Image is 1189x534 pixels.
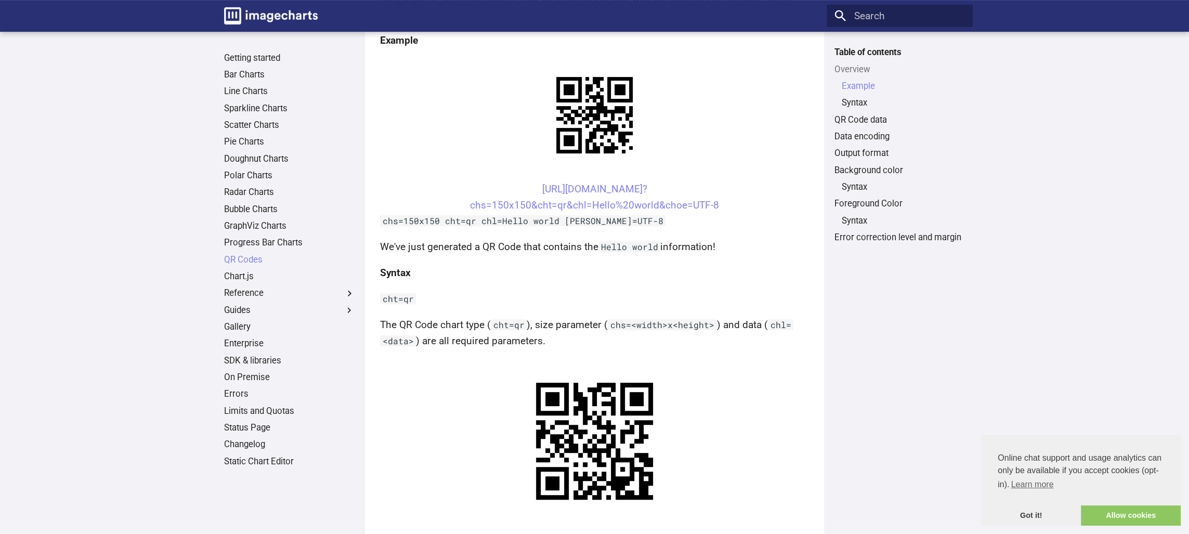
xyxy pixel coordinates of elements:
[827,47,973,243] nav: Table of contents
[224,305,355,316] label: Guides
[834,131,965,142] a: Data encoding
[834,114,965,126] a: QR Code data
[224,355,355,367] a: SDK & libraries
[224,187,355,198] a: Radar Charts
[608,319,717,330] code: chs=<width>x<height>
[224,204,355,215] a: Bubble Charts
[224,220,355,232] a: GraphViz Charts
[224,170,355,181] a: Polar Charts
[834,198,965,210] a: Foreground Color
[842,181,965,193] a: Syntax
[598,241,661,252] code: Hello world
[491,319,527,330] code: cht=qr
[219,3,322,30] a: Image-Charts documentation
[834,81,965,109] nav: Overview
[981,435,1181,526] div: cookieconsent
[224,237,355,249] a: Progress Bar Charts
[380,317,809,349] p: The QR Code chart type ( ), size parameter ( ) and data ( ) are all required parameters.
[224,86,355,97] a: Line Charts
[834,165,965,176] a: Background color
[513,359,676,523] img: chart
[224,321,355,333] a: Gallery
[224,439,355,450] a: Changelog
[224,406,355,417] a: Limits and Quotas
[998,452,1164,492] span: Online chat support and usage analytics can only be available if you accept cookies (opt-in).
[224,103,355,114] a: Sparkline Charts
[224,120,355,131] a: Scatter Charts
[834,215,965,227] nav: Foreground Color
[827,5,973,27] input: Search
[380,239,809,255] p: We've just generated a QR Code that contains the information!
[834,64,965,75] a: Overview
[538,59,651,172] img: chart
[842,81,965,92] a: Example
[1009,477,1055,492] a: learn more about cookies
[224,53,355,64] a: Getting started
[842,97,965,109] a: Syntax
[981,505,1081,526] a: dismiss cookie message
[842,215,965,227] a: Syntax
[224,338,355,349] a: Enterprise
[380,265,809,281] h4: Syntax
[224,69,355,81] a: Bar Charts
[380,293,416,304] code: cht=qr
[827,47,973,58] label: Table of contents
[224,288,355,299] label: Reference
[224,136,355,148] a: Pie Charts
[224,456,355,467] a: Static Chart Editor
[224,388,355,400] a: Errors
[834,181,965,193] nav: Background color
[224,422,355,434] a: Status Page
[834,232,965,243] a: Error correction level and margin
[224,153,355,165] a: Doughnut Charts
[224,372,355,383] a: On Premise
[1081,505,1181,526] a: allow cookies
[224,271,355,282] a: Chart.js
[380,33,809,49] h4: Example
[224,254,355,266] a: QR Codes
[224,7,318,24] img: logo
[834,148,965,159] a: Output format
[380,215,666,226] code: chs=150x150 cht=qr chl=Hello world [PERSON_NAME]=UTF-8
[470,183,719,211] a: [URL][DOMAIN_NAME]?chs=150x150&cht=qr&chl=Hello%20world&choe=UTF-8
